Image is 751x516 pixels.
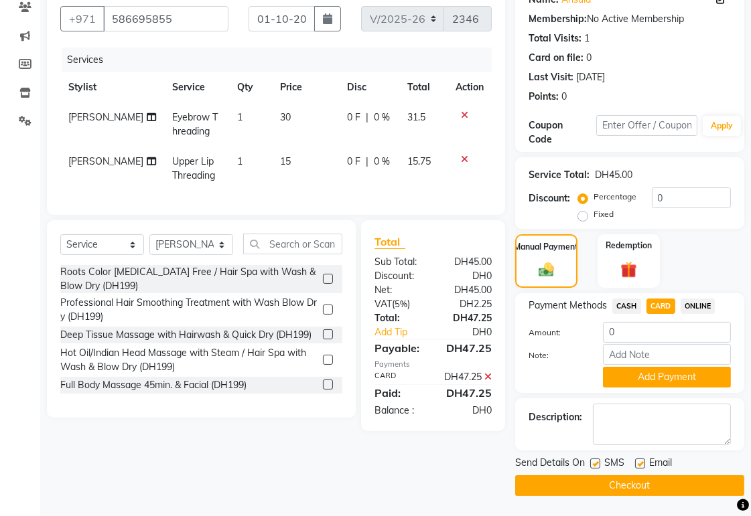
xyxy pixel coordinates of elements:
div: DH47.25 [433,311,502,325]
div: Payments [374,359,492,370]
button: Apply [703,116,741,136]
div: DH45.00 [433,255,502,269]
div: Last Visit: [529,70,573,84]
label: Fixed [594,208,614,220]
label: Note: [519,349,593,361]
span: Upper Lip Threading [172,155,215,181]
span: 5% [395,298,407,309]
th: Price [272,72,340,102]
span: 0 F [347,155,360,169]
div: No Active Membership [529,12,731,26]
div: Hot Oil/Indian Head Massage with Steam / Hair Spa with Wash & Blow Dry (DH199) [60,346,318,374]
input: Add Note [603,344,731,365]
div: Discount: [529,191,570,205]
div: Total: [364,311,433,325]
th: Service [164,72,228,102]
span: ONLINE [681,298,715,314]
button: Add Payment [603,367,731,388]
th: Stylist [60,72,164,102]
span: 1 [237,155,243,167]
img: _gift.svg [616,260,642,280]
span: Payment Methods [529,298,607,313]
th: Action [448,72,492,102]
input: Search or Scan [243,234,342,254]
div: 0 [561,90,567,104]
span: Email [649,456,672,472]
input: Enter Offer / Coupon Code [596,115,697,136]
span: SMS [604,456,624,472]
div: DH0 [445,325,502,339]
span: CASH [612,298,641,314]
label: Manual Payment [515,241,579,253]
div: Total Visits: [529,31,582,46]
span: 15 [280,155,291,167]
span: 31.5 [407,111,425,123]
span: [PERSON_NAME] [68,111,143,123]
div: Professional Hair Smoothing Treatment with Wash Blow Dry (DH199) [60,296,318,324]
span: Vat [374,298,392,310]
div: ( ) [364,297,433,311]
div: Net: [364,283,433,297]
div: DH0 [433,269,502,283]
span: 30 [280,111,291,123]
img: _cash.svg [534,261,559,278]
span: | [366,110,368,124]
input: Search by Name/Mobile/Email/Code [103,6,228,31]
span: Send Details On [515,456,585,472]
label: Redemption [606,240,652,252]
div: Services [62,48,502,72]
div: DH47.25 [433,340,502,356]
div: DH45.00 [595,168,632,182]
span: Total [374,235,405,249]
div: DH0 [433,404,502,418]
span: Eyebrow Threading [172,111,218,137]
div: [DATE] [576,70,605,84]
button: Checkout [515,475,744,496]
span: 1 [237,111,243,123]
div: Full Body Massage 45min. & Facial (DH199) [60,378,247,392]
div: Description: [529,410,582,424]
th: Disc [339,72,399,102]
span: [PERSON_NAME] [68,155,143,167]
span: 0 F [347,110,360,124]
div: Discount: [364,269,433,283]
div: 0 [586,51,592,65]
div: Paid: [364,385,433,401]
div: DH2.25 [433,297,502,311]
div: Card on file: [529,51,584,65]
th: Qty [229,72,272,102]
th: Total [399,72,448,102]
div: Sub Total: [364,255,433,269]
a: Add Tip [364,325,445,339]
span: 15.75 [407,155,431,167]
div: Deep Tissue Massage with Hairwash & Quick Dry (DH199) [60,328,312,342]
div: Points: [529,90,559,104]
div: Membership: [529,12,587,26]
div: DH45.00 [433,283,502,297]
label: Percentage [594,191,636,203]
span: 0 % [374,155,390,169]
input: Amount [603,322,731,343]
div: 1 [584,31,590,46]
div: DH47.25 [433,385,502,401]
div: Roots Color [MEDICAL_DATA] Free / Hair Spa with Wash & Blow Dry (DH199) [60,265,318,293]
span: | [366,155,368,169]
div: DH47.25 [433,370,502,384]
label: Amount: [519,327,593,339]
span: CARD [646,298,675,314]
span: 0 % [374,110,390,124]
div: Payable: [364,340,433,356]
div: CARD [364,370,433,384]
div: Balance : [364,404,433,418]
div: Service Total: [529,168,590,182]
div: Coupon Code [529,118,596,147]
div: Deep Cleaning Facial with Neck & Shoulder / Head Massage & Collagen Mask (DH199) [60,396,318,424]
button: +971 [60,6,105,31]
